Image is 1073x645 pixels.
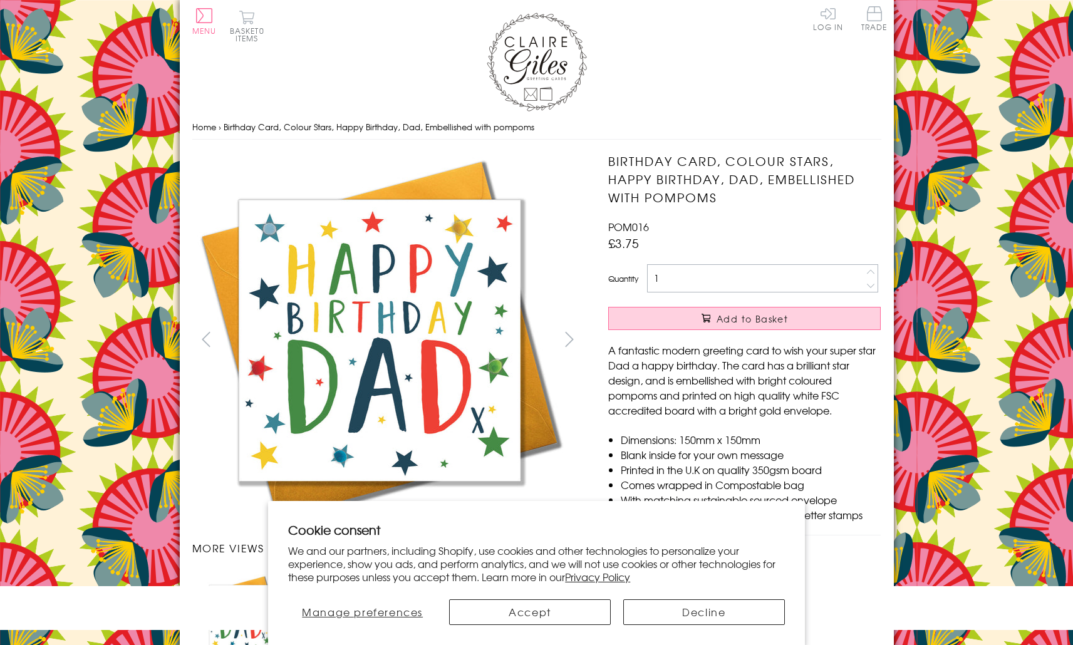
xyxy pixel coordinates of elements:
label: Quantity [608,273,638,284]
span: POM016 [608,219,649,234]
p: We and our partners, including Shopify, use cookies and other technologies to personalize your ex... [288,544,785,583]
a: Log In [813,6,843,31]
button: Add to Basket [608,307,881,330]
h1: Birthday Card, Colour Stars, Happy Birthday, Dad, Embellished with pompoms [608,152,881,206]
span: Menu [192,25,217,36]
button: prev [192,325,220,353]
span: › [219,121,221,133]
span: £3.75 [608,234,639,252]
h2: Cookie consent [288,521,785,539]
li: With matching sustainable sourced envelope [621,492,881,507]
button: Accept [449,599,611,625]
button: Basket0 items [230,10,264,42]
span: Add to Basket [717,312,788,325]
button: next [555,325,583,353]
nav: breadcrumbs [192,115,881,140]
a: Privacy Policy [565,569,630,584]
img: Birthday Card, Colour Stars, Happy Birthday, Dad, Embellished with pompoms [192,152,568,528]
span: 0 items [236,25,264,44]
a: Trade [861,6,888,33]
li: Comes wrapped in Compostable bag [621,477,881,492]
li: Printed in the U.K on quality 350gsm board [621,462,881,477]
span: Birthday Card, Colour Stars, Happy Birthday, Dad, Embellished with pompoms [224,121,534,133]
button: Manage preferences [288,599,437,625]
span: Manage preferences [302,604,423,619]
img: Birthday Card, Colour Stars, Happy Birthday, Dad, Embellished with pompoms [583,152,959,524]
h3: More views [192,540,584,555]
span: Trade [861,6,888,31]
p: A fantastic modern greeting card to wish your super star Dad a happy birthday. The card has a bri... [608,343,881,418]
img: Claire Giles Greetings Cards [487,13,587,111]
button: Decline [623,599,785,625]
button: Menu [192,8,217,34]
li: Blank inside for your own message [621,447,881,462]
a: Home [192,121,216,133]
li: Dimensions: 150mm x 150mm [621,432,881,447]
